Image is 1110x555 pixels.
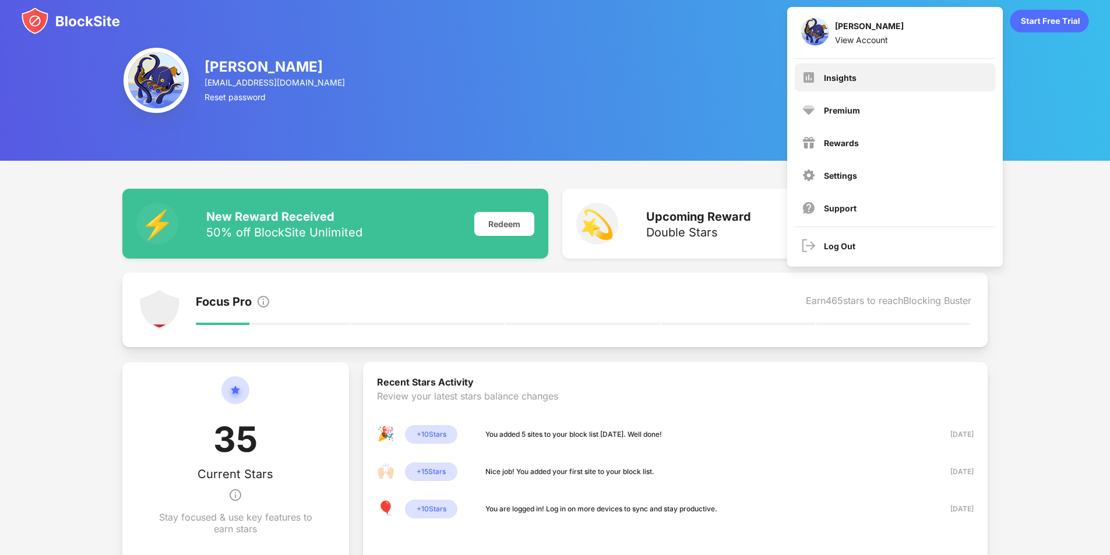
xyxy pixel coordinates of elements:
img: menu-insights.svg [802,70,816,84]
img: ACg8ocKOuRXz4hgrEATe2r5DwwfkwOunZXcXLH4ev1uo4RLQuHwkaEk=s96-c [801,17,829,45]
div: Settings [824,171,857,181]
div: 🙌🏻 [377,462,396,481]
div: Redeem [474,212,534,236]
div: [PERSON_NAME] [835,21,904,35]
div: Stay focused & use key features to earn stars [150,511,321,535]
div: Insights [824,73,857,83]
div: Reset password [205,92,347,102]
div: Review your latest stars balance changes [377,390,974,425]
div: 💫 [576,203,618,245]
div: [PERSON_NAME] [205,58,347,75]
div: + 10 Stars [405,500,457,518]
div: animation [1010,9,1089,33]
img: blocksite-icon.svg [21,7,120,35]
div: Double Stars [646,227,751,238]
img: points-level-1.svg [139,289,181,331]
div: Recent Stars Activity [377,376,974,390]
img: premium.svg [802,103,816,117]
div: View Account [835,35,904,45]
img: logout.svg [802,239,816,253]
div: Focus Pro [196,295,252,311]
div: [EMAIL_ADDRESS][DOMAIN_NAME] [205,77,347,87]
div: 🎉 [377,425,396,444]
div: Premium [824,105,860,115]
div: + 10 Stars [405,425,457,444]
div: You added 5 sites to your block list [DATE]. Well done! [485,429,662,440]
div: + 15 Stars [405,462,457,481]
div: New Reward Received [206,210,362,224]
img: menu-settings.svg [802,168,816,182]
img: info.svg [228,481,242,509]
div: [DATE] [932,466,974,478]
img: ACg8ocKOuRXz4hgrEATe2r5DwwfkwOunZXcXLH4ev1uo4RLQuHwkaEk=s96-c [124,48,189,113]
div: Support [824,203,857,213]
div: [DATE] [932,503,974,515]
img: menu-rewards.svg [802,136,816,150]
div: [DATE] [932,429,974,440]
img: support.svg [802,201,816,215]
div: Earn 465 stars to reach Blocking Buster [806,295,971,311]
img: info.svg [256,295,270,309]
div: Rewards [824,138,859,148]
div: 50% off BlockSite Unlimited [206,227,362,238]
div: Nice job! You added your first site to your block list. [485,466,654,478]
img: circle-star.svg [221,376,249,418]
div: 35 [213,418,258,467]
div: You are logged in! Log in on more devices to sync and stay productive. [485,503,717,515]
div: Current Stars [198,467,273,481]
div: ⚡️ [136,203,178,245]
div: Log Out [824,241,855,251]
div: Upcoming Reward [646,210,751,224]
div: 🎈 [377,500,396,518]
